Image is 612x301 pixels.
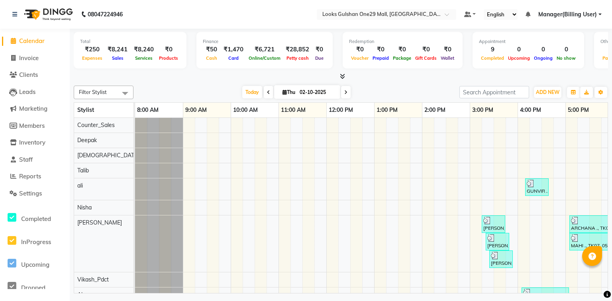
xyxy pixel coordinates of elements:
span: Today [242,86,262,98]
span: Filter Stylist [79,89,107,95]
iframe: chat widget [579,269,604,293]
span: Cash [204,55,219,61]
a: 3:00 PM [470,104,495,116]
a: 9:00 AM [183,104,209,116]
span: Sales [110,55,126,61]
span: Settings [19,190,42,197]
input: 2025-10-02 [297,86,337,98]
div: [PERSON_NAME] ., TK03, 03:25 PM-03:55 PM, Upperlip Threading (₹80) [490,252,512,267]
div: ₹28,852 [282,45,312,54]
span: Vikash_Pdct [77,276,109,283]
span: No show [555,55,578,61]
span: Inventory [19,139,45,146]
a: Clients [2,70,68,80]
div: 0 [532,45,555,54]
div: ₹0 [371,45,391,54]
span: ADD NEW [536,89,559,95]
a: Invoice [2,54,68,63]
span: Completed [479,55,506,61]
span: Manager(Billing User) [538,10,597,19]
span: Dropped [21,284,45,291]
a: 8:00 AM [135,104,161,116]
span: Talib [77,167,89,174]
img: logo [20,3,75,25]
span: Package [391,55,413,61]
input: Search Appointment [459,86,529,98]
a: Leads [2,88,68,97]
div: ₹0 [413,45,439,54]
div: [PERSON_NAME] ., TK02, 03:20 PM-03:50 PM, Upperlip Threading (₹80) [486,234,508,249]
span: Card [226,55,241,61]
div: ₹250 [80,45,104,54]
span: Expenses [80,55,104,61]
button: ADD NEW [534,87,561,98]
span: Products [157,55,180,61]
a: Settings [2,189,68,198]
span: Ongoing [532,55,555,61]
div: Appointment [479,38,578,45]
a: 4:00 PM [518,104,543,116]
span: Alam [77,291,90,298]
span: [DEMOGRAPHIC_DATA] [77,152,139,159]
a: Inventory [2,138,68,147]
span: Services [133,55,155,61]
span: InProgress [21,238,51,246]
span: Upcoming [21,261,49,268]
span: Staff [19,156,33,163]
span: Leads [19,88,35,96]
div: ₹8,241 [104,45,131,54]
span: Deepak [77,137,97,144]
span: Due [313,55,326,61]
span: Petty cash [284,55,311,61]
span: Thu [280,89,297,95]
span: Calendar [19,37,45,45]
div: ₹1,470 [220,45,247,54]
a: 5:00 PM [566,104,591,116]
span: Reports [19,172,41,180]
span: Voucher [349,55,371,61]
b: 08047224946 [88,3,123,25]
span: Invoice [19,54,39,62]
span: [PERSON_NAME] [77,219,122,226]
a: Calendar [2,37,68,46]
span: Upcoming [506,55,532,61]
div: ₹0 [391,45,413,54]
div: Total [80,38,180,45]
a: 2:00 PM [422,104,447,116]
span: ali [77,182,83,189]
div: GUNVIR ., TK04, 04:10 PM-04:40 PM, Stylist Cut(M) (₹700) [526,180,548,195]
div: 9 [479,45,506,54]
span: Nisha [77,204,92,211]
div: ₹0 [349,45,371,54]
span: Marketing [19,105,47,112]
div: ₹8,240 [131,45,157,54]
a: 11:00 AM [279,104,308,116]
a: 12:00 PM [327,104,355,116]
div: Redemption [349,38,456,45]
div: ₹6,721 [247,45,282,54]
div: [PERSON_NAME] ., TK01, 03:15 PM-03:45 PM, Eyebrows & Upperlips (₹100) [483,217,504,232]
div: 0 [555,45,578,54]
span: Prepaid [371,55,391,61]
span: Stylist [77,106,94,113]
span: Wallet [439,55,456,61]
div: ₹0 [439,45,456,54]
a: Marketing [2,104,68,113]
span: Counter_Sales [77,121,115,129]
div: ₹50 [203,45,220,54]
a: Members [2,121,68,131]
span: Online/Custom [247,55,282,61]
div: Finance [203,38,326,45]
span: Gift Cards [413,55,439,61]
span: Members [19,122,45,129]
a: Staff [2,155,68,164]
span: Completed [21,215,51,223]
div: ₹0 [312,45,326,54]
a: 1:00 PM [375,104,400,116]
div: ₹0 [157,45,180,54]
a: Reports [2,172,68,181]
span: Clients [19,71,38,78]
div: 0 [506,45,532,54]
a: 10:00 AM [231,104,260,116]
